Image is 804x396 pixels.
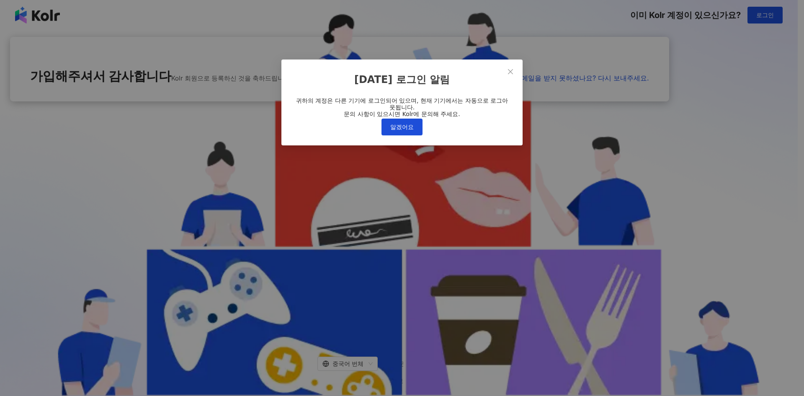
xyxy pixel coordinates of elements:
[507,68,514,75] span: 닫다
[344,110,460,117] font: 문의 사항이 있으시면 Kolr에 문의해 주세요.
[502,63,519,80] button: 닫다
[381,118,423,135] button: 알겠어요
[354,74,450,85] font: [DATE] 로그인 알림
[390,123,414,130] font: 알겠어요
[296,97,508,110] font: 귀하의 계정은 다른 기기에 로그인되어 있으며, 현재 기기에서는 자동으로 로그아웃됩니다.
